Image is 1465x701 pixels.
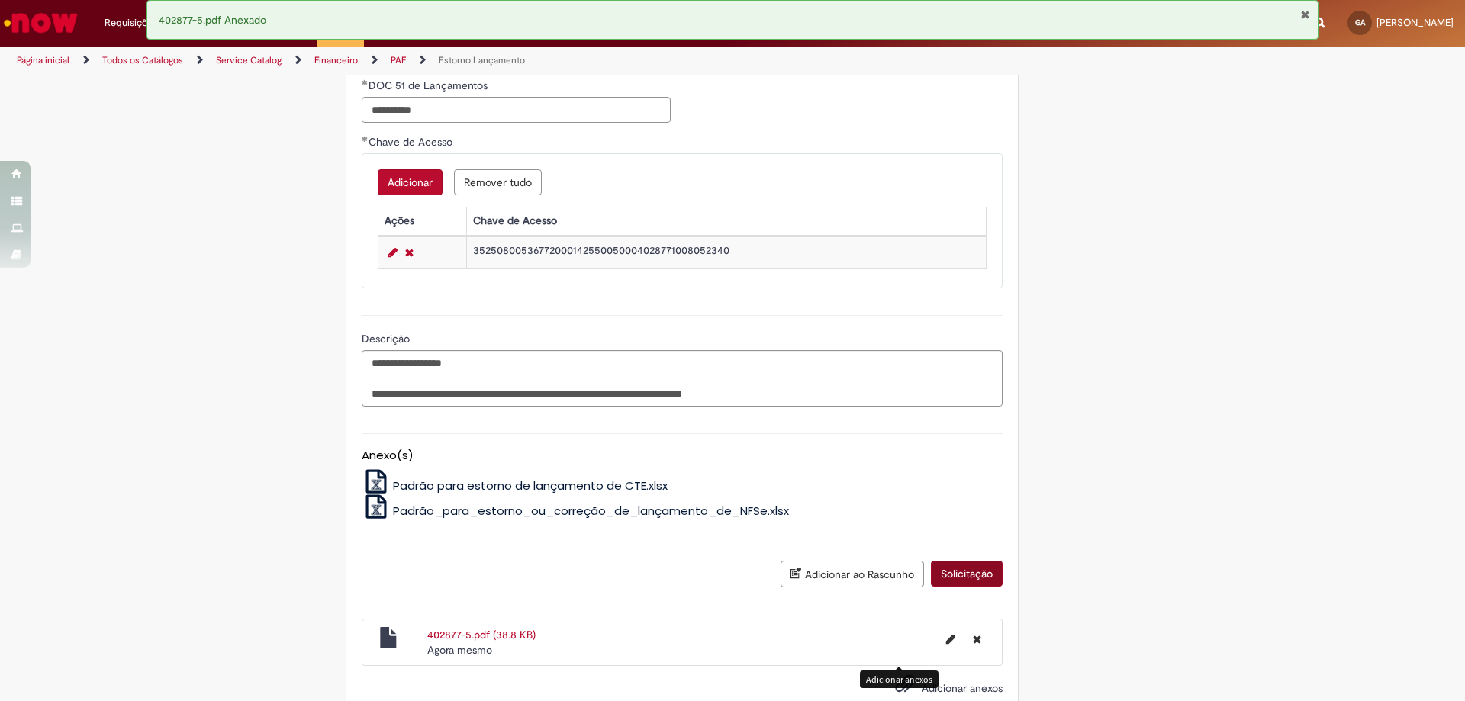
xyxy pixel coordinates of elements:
button: Remove all rows for Chave de Acesso [454,169,542,195]
a: Service Catalog [216,54,282,66]
a: Financeiro [314,54,358,66]
span: Adicionar anexos [922,681,1003,695]
div: Adicionar anexos [860,670,939,688]
th: Ações [378,207,466,236]
span: Agora mesmo [427,643,492,657]
a: Editar Linha 1 [385,243,401,262]
span: Obrigatório Preenchido [362,79,369,85]
button: Editar nome de arquivo 402877-5.pdf [937,627,964,651]
span: Chave de Acesso [369,135,456,149]
span: Requisições [105,15,158,31]
textarea: Descrição [362,350,1003,407]
input: DOC 51 de Lançamentos [362,97,671,123]
span: Padrão para estorno de lançamento de CTE.xlsx [393,478,668,494]
a: Página inicial [17,54,69,66]
a: Todos os Catálogos [102,54,183,66]
a: Padrão_para_estorno_ou_correção_de_lançamento_de_NFSe.xlsx [362,503,790,519]
span: GA [1355,18,1365,27]
td: 35250800536772000142550050004028771008052340 [466,237,986,269]
button: Solicitação [931,561,1003,587]
button: Excluir 402877-5.pdf [964,627,990,651]
ul: Trilhas de página [11,47,965,75]
a: PAF [391,54,406,66]
a: 402877-5.pdf (38.8 KB) [427,628,536,642]
span: DOC 51 de Lançamentos [369,79,491,92]
img: ServiceNow [2,8,80,38]
span: [PERSON_NAME] [1376,16,1454,29]
button: Adicionar ao Rascunho [781,561,924,587]
button: Fechar Notificação [1300,8,1310,21]
th: Chave de Acesso [466,207,986,236]
span: Descrição [362,332,413,346]
button: Add a row for Chave de Acesso [378,169,443,195]
a: Remover linha 1 [401,243,417,262]
h5: Anexo(s) [362,449,1003,462]
span: 402877-5.pdf Anexado [159,13,266,27]
span: Obrigatório Preenchido [362,136,369,142]
time: 29/08/2025 09:29:47 [427,643,492,657]
a: Padrão para estorno de lançamento de CTE.xlsx [362,478,668,494]
a: Estorno Lançamento [439,54,525,66]
span: Padrão_para_estorno_ou_correção_de_lançamento_de_NFSe.xlsx [393,503,789,519]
